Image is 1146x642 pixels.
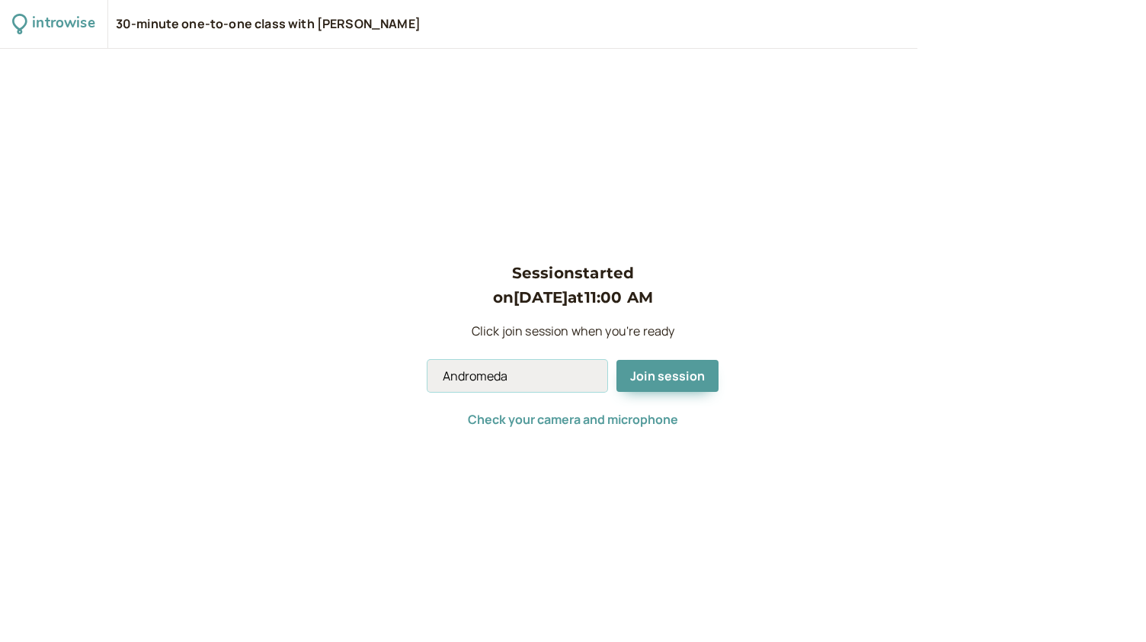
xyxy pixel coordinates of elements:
button: Join session [616,360,719,392]
span: Check your camera and microphone [468,411,678,428]
div: 30-minute one-to-one class with [PERSON_NAME] [116,16,421,33]
p: Click join session when you're ready [427,322,719,342]
button: Check your camera and microphone [468,412,678,426]
div: introwise [32,12,94,36]
h3: Session started on [DATE] at 11:00 AM [427,261,719,310]
input: Your Name [427,360,607,392]
span: Join session [630,368,705,384]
